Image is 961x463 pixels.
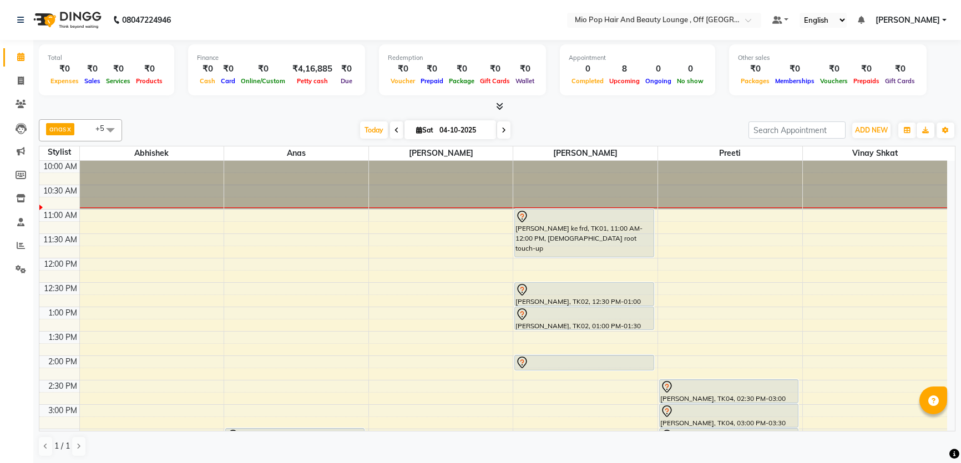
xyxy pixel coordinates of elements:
[513,77,537,85] span: Wallet
[133,63,165,75] div: ₹0
[46,405,79,416] div: 3:00 PM
[39,146,79,158] div: Stylist
[569,63,606,75] div: 0
[42,258,79,270] div: 12:00 PM
[817,77,851,85] span: Vouchers
[48,77,82,85] span: Expenses
[569,53,706,63] div: Appointment
[80,146,224,160] span: Abhishek
[643,77,674,85] span: Ongoing
[197,53,356,63] div: Finance
[748,121,846,139] input: Search Appointment
[660,380,798,403] div: [PERSON_NAME], TK04, 02:30 PM-03:00 PM, Full Arms
[288,63,337,75] div: ₹4,16,885
[515,355,653,370] div: lipi, TK03, 02:00 PM-02:20 PM, [PERSON_NAME] color
[41,161,79,172] div: 10:00 AM
[133,77,165,85] span: Products
[388,77,418,85] span: Voucher
[436,122,492,139] input: 2025-10-04
[418,77,446,85] span: Prepaid
[369,146,513,160] span: [PERSON_NAME]
[418,63,446,75] div: ₹0
[48,63,82,75] div: ₹0
[876,14,940,26] span: [PERSON_NAME]
[294,77,331,85] span: Petty cash
[46,356,79,368] div: 2:00 PM
[477,77,513,85] span: Gift Cards
[388,63,418,75] div: ₹0
[803,146,947,160] span: vinay shkat
[224,146,368,160] span: anas
[674,77,706,85] span: No show
[738,53,918,63] div: Other sales
[738,63,772,75] div: ₹0
[658,146,802,160] span: preeti
[817,63,851,75] div: ₹0
[103,63,133,75] div: ₹0
[851,77,882,85] span: Prepaids
[103,77,133,85] span: Services
[855,126,888,134] span: ADD NEW
[41,210,79,221] div: 11:00 AM
[413,126,436,134] span: Sat
[46,332,79,343] div: 1:30 PM
[46,380,79,392] div: 2:30 PM
[238,63,288,75] div: ₹0
[49,124,66,133] span: anas
[515,307,653,329] div: [PERSON_NAME], TK02, 01:00 PM-01:30 PM, Blow Dry - Medium
[882,63,918,75] div: ₹0
[515,283,653,306] div: [PERSON_NAME], TK02, 12:30 PM-01:00 PM, Premium Hair Wash - Medium
[606,77,643,85] span: Upcoming
[48,53,165,63] div: Total
[513,146,657,160] span: [PERSON_NAME]
[513,63,537,75] div: ₹0
[388,53,537,63] div: Redemption
[82,63,103,75] div: ₹0
[42,283,79,294] div: 12:30 PM
[852,123,891,138] button: ADD NEW
[851,63,882,75] div: ₹0
[515,210,653,257] div: [PERSON_NAME] ke frd, TK01, 11:00 AM-12:00 PM, [DEMOGRAPHIC_DATA] root touch-up
[606,63,643,75] div: 8
[218,77,238,85] span: Card
[477,63,513,75] div: ₹0
[643,63,674,75] div: 0
[46,307,79,319] div: 1:00 PM
[46,429,79,441] div: 3:30 PM
[95,124,113,133] span: +5
[772,63,817,75] div: ₹0
[660,404,798,427] div: [PERSON_NAME], TK04, 03:00 PM-03:30 PM, Full Legs
[66,124,71,133] a: x
[197,77,218,85] span: Cash
[674,63,706,75] div: 0
[82,77,103,85] span: Sales
[738,77,772,85] span: Packages
[238,77,288,85] span: Online/Custom
[122,4,171,35] b: 08047224946
[660,429,798,451] div: [PERSON_NAME], TK04, 03:30 PM-04:00 PM, Under Arms
[882,77,918,85] span: Gift Cards
[446,77,477,85] span: Package
[360,121,388,139] span: Today
[772,77,817,85] span: Memberships
[41,185,79,197] div: 10:30 AM
[28,4,104,35] img: logo
[197,63,218,75] div: ₹0
[41,234,79,246] div: 11:30 AM
[338,77,355,85] span: Due
[218,63,238,75] div: ₹0
[446,63,477,75] div: ₹0
[337,63,356,75] div: ₹0
[569,77,606,85] span: Completed
[54,440,70,452] span: 1 / 1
